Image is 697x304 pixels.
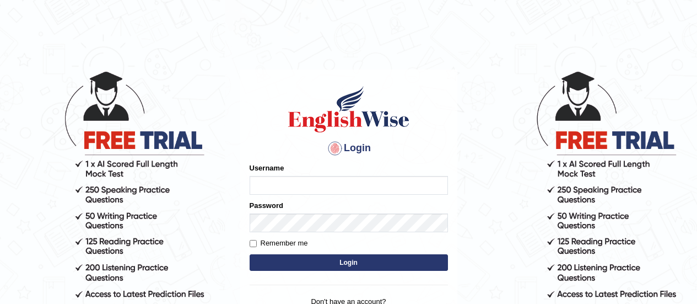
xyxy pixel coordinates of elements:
[250,140,448,157] h4: Login
[250,238,308,249] label: Remember me
[250,240,257,247] input: Remember me
[250,254,448,271] button: Login
[250,200,283,211] label: Password
[250,163,284,173] label: Username
[286,84,412,134] img: Logo of English Wise sign in for intelligent practice with AI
